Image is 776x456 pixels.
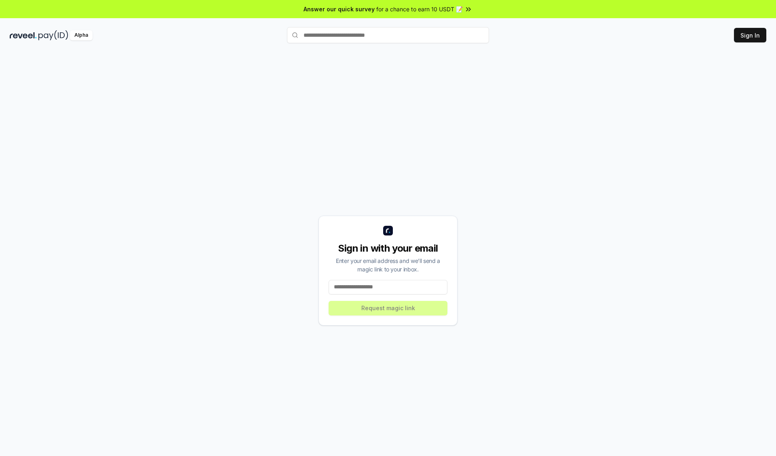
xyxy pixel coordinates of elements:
span: Answer our quick survey [304,5,375,13]
div: Enter your email address and we’ll send a magic link to your inbox. [329,256,447,273]
button: Sign In [734,28,766,42]
span: for a chance to earn 10 USDT 📝 [376,5,463,13]
img: pay_id [38,30,68,40]
img: logo_small [383,226,393,235]
div: Alpha [70,30,93,40]
img: reveel_dark [10,30,37,40]
div: Sign in with your email [329,242,447,255]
